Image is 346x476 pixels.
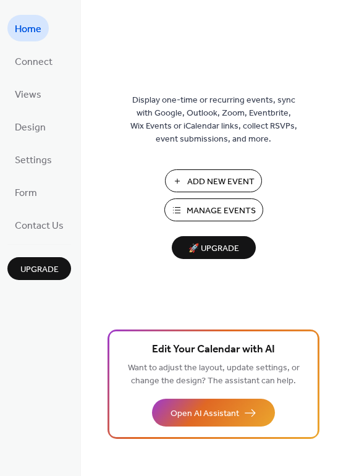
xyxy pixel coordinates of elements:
[7,48,60,74] a: Connect
[15,20,41,39] span: Home
[128,360,300,389] span: Want to adjust the layout, update settings, or change the design? The assistant can help.
[15,216,64,236] span: Contact Us
[15,53,53,72] span: Connect
[20,263,59,276] span: Upgrade
[152,399,275,427] button: Open AI Assistant
[7,179,44,205] a: Form
[152,341,275,359] span: Edit Your Calendar with AI
[164,198,263,221] button: Manage Events
[172,236,256,259] button: 🚀 Upgrade
[187,205,256,218] span: Manage Events
[7,257,71,280] button: Upgrade
[179,240,248,257] span: 🚀 Upgrade
[15,118,46,137] span: Design
[7,113,53,140] a: Design
[7,80,49,107] a: Views
[171,407,239,420] span: Open AI Assistant
[7,211,71,238] a: Contact Us
[15,151,52,170] span: Settings
[7,15,49,41] a: Home
[7,146,59,172] a: Settings
[165,169,262,192] button: Add New Event
[187,176,255,189] span: Add New Event
[15,184,37,203] span: Form
[130,94,297,146] span: Display one-time or recurring events, sync with Google, Outlook, Zoom, Eventbrite, Wix Events or ...
[15,85,41,104] span: Views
